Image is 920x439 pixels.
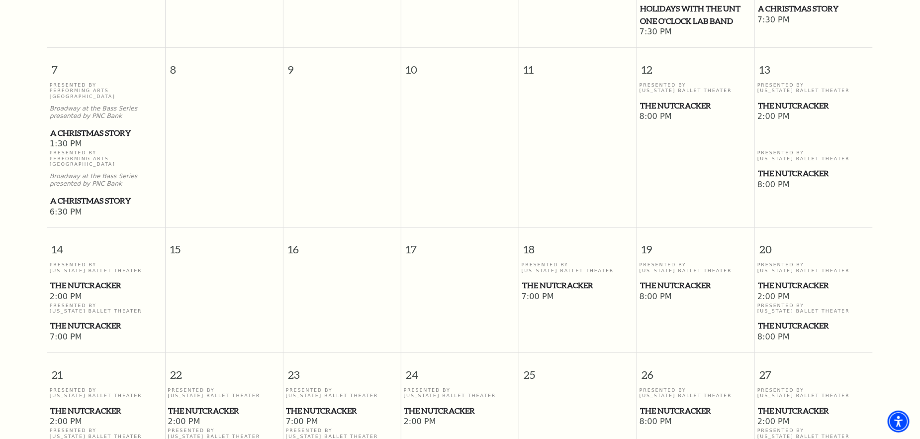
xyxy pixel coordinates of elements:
span: 25 [519,353,637,387]
a: The Nutcracker [757,279,870,292]
span: 8:00 PM [640,417,752,428]
span: 12 [637,48,754,82]
span: 2:00 PM [757,111,870,122]
span: The Nutcracker [50,279,162,292]
a: The Nutcracker [50,279,163,292]
a: The Nutcracker [757,100,870,112]
span: The Nutcracker [404,405,516,417]
span: 14 [47,228,165,262]
span: 2:00 PM [168,417,280,428]
span: 17 [401,228,519,262]
span: 7:00 PM [286,417,399,428]
span: 6:30 PM [50,207,163,218]
span: 2:00 PM [757,292,870,303]
p: Presented By [US_STATE] Ballet Theater [286,387,399,399]
span: 2:00 PM [404,417,517,428]
span: The Nutcracker [758,405,870,417]
p: Presented By [US_STATE] Ballet Theater [757,387,870,399]
span: The Nutcracker [286,405,398,417]
p: Presented By [US_STATE] Ballet Theater [50,428,163,439]
p: Presented By [US_STATE] Ballet Theater [640,262,752,273]
p: Presented By [US_STATE] Ballet Theater [757,303,870,314]
span: The Nutcracker [50,405,162,417]
span: 21 [47,353,165,387]
p: Presented By [US_STATE] Ballet Theater [757,82,870,94]
span: 7:30 PM [640,27,752,38]
p: Presented By [US_STATE] Ballet Theater [640,82,752,94]
a: The Nutcracker [168,405,280,417]
span: 26 [637,353,754,387]
a: The Nutcracker [640,100,752,112]
span: 8 [166,48,283,82]
p: Presented By [US_STATE] Ballet Theater [404,387,517,399]
p: Presented By [US_STATE] Ballet Theater [168,387,280,399]
span: 15 [166,228,283,262]
span: 2:00 PM [50,292,163,303]
a: The Nutcracker [640,279,752,292]
a: The Nutcracker [757,320,870,332]
span: 16 [283,228,401,262]
p: Presented By [US_STATE] Ballet Theater [50,387,163,399]
span: The Nutcracker [758,167,870,180]
span: 13 [755,48,873,82]
p: Presented By [US_STATE] Ballet Theater [757,150,870,161]
span: 8:00 PM [640,292,752,303]
span: 19 [637,228,754,262]
span: The Nutcracker [50,320,162,332]
p: Presented By [US_STATE] Ballet Theater [757,428,870,439]
p: Presented By [US_STATE] Ballet Theater [50,262,163,273]
p: Presented By Performing Arts [GEOGRAPHIC_DATA] [50,150,163,167]
a: The Nutcracker [522,279,635,292]
span: 7:00 PM [50,332,163,343]
span: A Christmas Story [50,195,162,207]
a: Holidays with the UNT One O'Clock Lab Band [640,2,752,27]
p: Presented By [US_STATE] Ballet Theater [757,262,870,273]
a: The Nutcracker [50,405,163,417]
span: 24 [401,353,519,387]
a: The Nutcracker [286,405,399,417]
span: The Nutcracker [758,100,870,112]
span: A Christmas Story [758,2,870,15]
span: 8:00 PM [757,332,870,343]
span: 8:00 PM [640,111,752,122]
span: 7:30 PM [757,15,870,26]
span: 9 [283,48,401,82]
span: 2:00 PM [50,417,163,428]
span: 7:00 PM [522,292,635,303]
p: Presented By [US_STATE] Ballet Theater [168,428,280,439]
span: 23 [283,353,401,387]
a: The Nutcracker [50,320,163,332]
span: A Christmas Story [50,127,162,139]
span: The Nutcracker [758,320,870,332]
span: 10 [401,48,519,82]
p: Presented By [US_STATE] Ballet Theater [522,262,635,273]
a: The Nutcracker [404,405,517,417]
a: The Nutcracker [640,405,752,417]
p: Presented By [US_STATE] Ballet Theater [50,303,163,314]
span: 7 [47,48,165,82]
a: A Christmas Story [50,127,163,139]
span: 1:30 PM [50,139,163,150]
p: Broadway at the Bass Series presented by PNC Bank [50,105,163,120]
span: 20 [755,228,873,262]
a: The Nutcracker [757,405,870,417]
div: Accessibility Menu [888,411,910,433]
a: A Christmas Story [50,195,163,207]
a: A Christmas Story [757,2,870,15]
p: Presented By Performing Arts [GEOGRAPHIC_DATA] [50,82,163,99]
span: 22 [166,353,283,387]
p: Presented By [US_STATE] Ballet Theater [640,387,752,399]
span: The Nutcracker [758,279,870,292]
span: 8:00 PM [757,180,870,191]
span: The Nutcracker [522,279,634,292]
p: Presented By [US_STATE] Ballet Theater [286,428,399,439]
span: 27 [755,353,873,387]
a: The Nutcracker [757,167,870,180]
span: 18 [519,228,637,262]
span: 2:00 PM [757,417,870,428]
